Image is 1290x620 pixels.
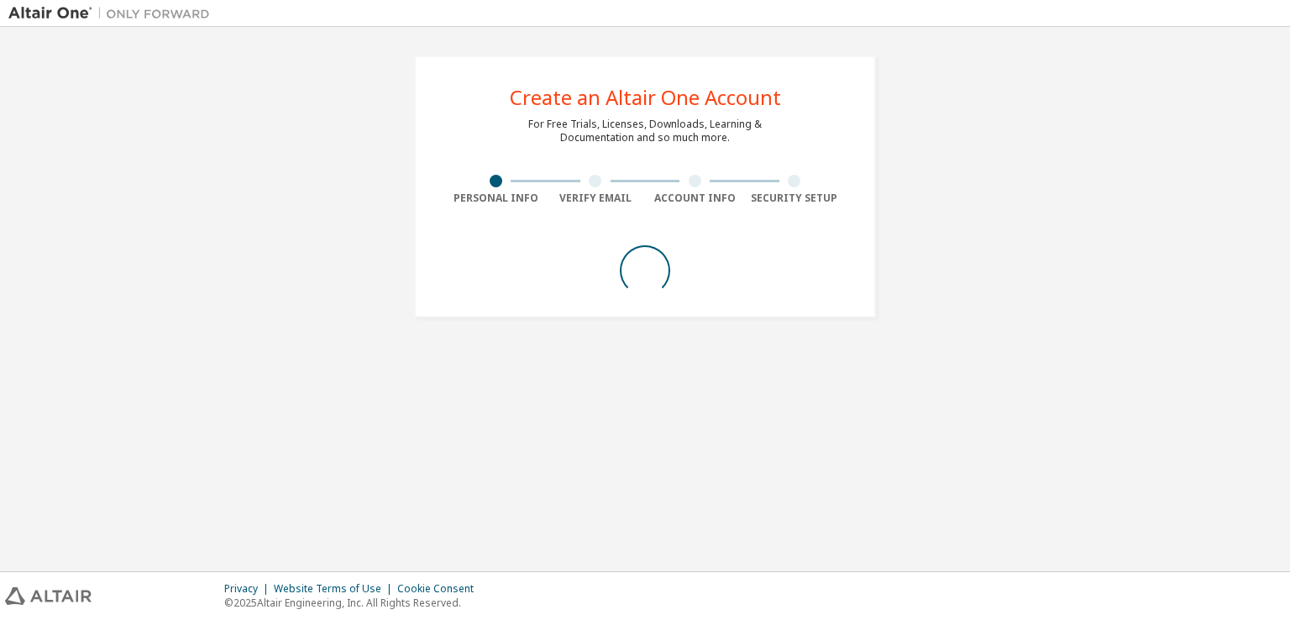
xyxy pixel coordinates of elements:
[446,192,546,205] div: Personal Info
[274,582,397,596] div: Website Terms of Use
[745,192,845,205] div: Security Setup
[546,192,646,205] div: Verify Email
[528,118,762,144] div: For Free Trials, Licenses, Downloads, Learning & Documentation and so much more.
[645,192,745,205] div: Account Info
[5,587,92,605] img: altair_logo.svg
[224,596,484,610] p: © 2025 Altair Engineering, Inc. All Rights Reserved.
[224,582,274,596] div: Privacy
[397,582,484,596] div: Cookie Consent
[510,87,781,108] div: Create an Altair One Account
[8,5,218,22] img: Altair One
